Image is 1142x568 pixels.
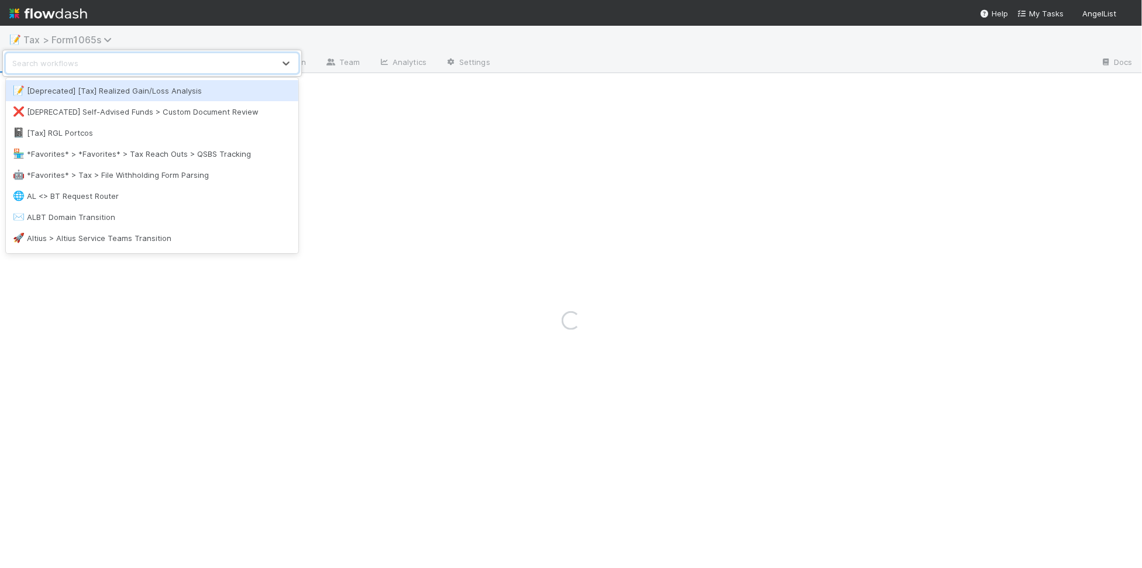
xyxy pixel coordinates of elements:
span: 📓 [13,128,25,137]
span: ❌ [13,106,25,116]
span: ✉️ [13,212,25,222]
span: 🌐 [13,191,25,201]
div: [Tax] RGL Portcos [13,127,291,139]
div: AL <> BT Request Router [13,190,291,202]
div: *Favorites* > *Favorites* > Tax Reach Outs > QSBS Tracking [13,148,291,160]
div: Search workflows [12,57,78,69]
span: 📝 [13,85,25,95]
div: [Deprecated] [Tax] Realized Gain/Loss Analysis [13,85,291,97]
div: *Favorites* > Tax > File Withholding Form Parsing [13,169,291,181]
span: 🚀 [13,233,25,243]
div: Altius > Altius Service Teams Transition [13,232,291,244]
span: 🏪 [13,149,25,159]
div: [DEPRECATED] Self-Advised Funds > Custom Document Review [13,106,291,118]
div: ALBT Domain Transition [13,211,291,223]
span: 🤖 [13,170,25,180]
